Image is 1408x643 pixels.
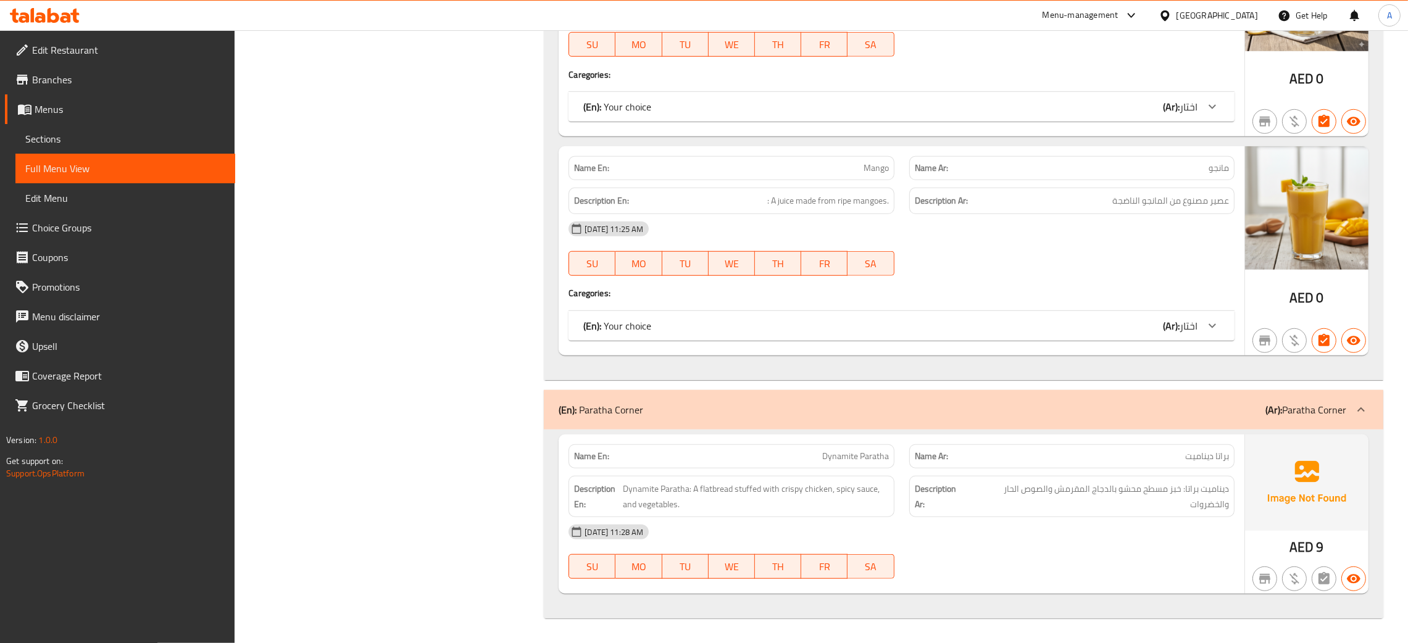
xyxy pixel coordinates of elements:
[1317,67,1324,91] span: 0
[709,32,755,57] button: WE
[35,102,225,117] span: Menus
[1289,535,1314,559] span: AED
[662,32,709,57] button: TU
[25,131,225,146] span: Sections
[25,191,225,205] span: Edit Menu
[1245,434,1368,531] img: Ae5nvW7+0k+MAAAAAElFTkSuQmCC
[806,558,843,576] span: FR
[38,432,57,448] span: 1.0.0
[1387,9,1392,22] span: A
[6,465,85,481] a: Support.OpsPlatform
[760,255,796,273] span: TH
[1177,9,1258,22] div: [GEOGRAPHIC_DATA]
[1265,402,1346,417] p: Paratha Corner
[615,32,662,57] button: MO
[709,554,755,579] button: WE
[714,558,750,576] span: WE
[1289,286,1314,310] span: AED
[1245,146,1368,270] img: MANGO_v638948292627745613.png
[801,32,848,57] button: FR
[15,124,235,154] a: Sections
[32,339,225,354] span: Upsell
[559,400,577,419] b: (En):
[25,161,225,176] span: Full Menu View
[801,554,848,579] button: FR
[623,481,888,512] span: Dynamite Paratha: A flatbread stuffed with crispy chicken, spicy sauce, and vegetables.
[569,92,1235,122] div: (En): Your choice(Ar):اختار
[760,36,796,54] span: TH
[583,97,601,116] b: (En):
[667,255,704,273] span: TU
[32,43,225,57] span: Edit Restaurant
[583,317,601,335] b: (En):
[6,432,36,448] span: Version:
[1282,328,1307,353] button: Purchased item
[1163,317,1180,335] b: (Ar):
[32,398,225,413] span: Grocery Checklist
[569,287,1235,299] h4: Caregories:
[852,36,889,54] span: SA
[580,223,648,235] span: [DATE] 11:25 AM
[864,162,889,175] span: Mango
[1163,97,1180,116] b: (Ar):
[915,450,948,463] strong: Name Ar:
[1317,535,1324,559] span: 9
[1265,400,1282,419] b: (Ar):
[755,251,801,276] button: TH
[915,162,948,175] strong: Name Ar:
[806,255,843,273] span: FR
[620,36,657,54] span: MO
[32,250,225,265] span: Coupons
[32,280,225,294] span: Promotions
[1180,317,1198,335] span: اختار
[574,450,609,463] strong: Name En:
[559,402,643,417] p: Paratha Corner
[569,311,1235,341] div: (En): Your choice(Ar):اختار
[714,36,750,54] span: WE
[662,251,709,276] button: TU
[915,481,967,512] strong: Description Ar:
[32,220,225,235] span: Choice Groups
[5,213,235,243] a: Choice Groups
[1317,286,1324,310] span: 0
[1185,450,1229,463] span: براتا ديناميت
[32,368,225,383] span: Coverage Report
[806,36,843,54] span: FR
[574,255,610,273] span: SU
[620,558,657,576] span: MO
[667,558,704,576] span: TU
[662,554,709,579] button: TU
[580,526,648,538] span: [DATE] 11:28 AM
[574,162,609,175] strong: Name En:
[1341,328,1366,353] button: Available
[755,32,801,57] button: TH
[1252,566,1277,591] button: Not branch specific item
[1209,162,1229,175] span: مانجو
[1341,566,1366,591] button: Available
[569,554,615,579] button: SU
[760,558,796,576] span: TH
[583,318,651,333] p: Your choice
[620,255,657,273] span: MO
[848,32,894,57] button: SA
[755,554,801,579] button: TH
[709,251,755,276] button: WE
[714,255,750,273] span: WE
[15,183,235,213] a: Edit Menu
[1252,328,1277,353] button: Not branch specific item
[32,72,225,87] span: Branches
[848,554,894,579] button: SA
[1043,8,1118,23] div: Menu-management
[1252,109,1277,134] button: Not branch specific item
[569,68,1235,81] h4: Caregories:
[32,309,225,324] span: Menu disclaimer
[5,243,235,272] a: Coupons
[822,450,889,463] span: Dynamite Paratha
[852,558,889,576] span: SA
[1312,109,1336,134] button: Has choices
[583,99,651,114] p: Your choice
[5,272,235,302] a: Promotions
[969,481,1229,512] span: ديناميت براتا: خبز مسطح محشو بالدجاج المقرمش والصوص الحار والخضروات
[5,361,235,391] a: Coverage Report
[615,554,662,579] button: MO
